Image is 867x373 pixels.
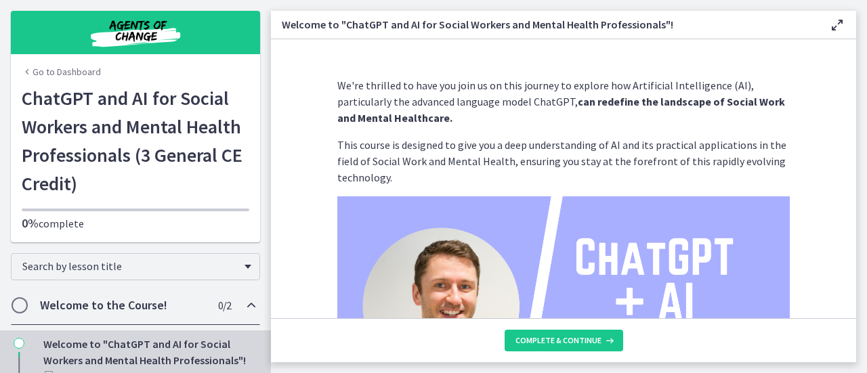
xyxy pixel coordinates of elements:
[11,253,260,280] div: Search by lesson title
[40,297,205,313] h2: Welcome to the Course!
[22,65,101,79] a: Go to Dashboard
[337,137,790,185] p: This course is designed to give you a deep understanding of AI and its practical applications in ...
[505,330,623,351] button: Complete & continue
[282,16,807,32] h3: Welcome to "ChatGPT and AI for Social Workers and Mental Health Professionals"!
[515,335,601,346] span: Complete & continue
[218,297,231,313] span: 0 / 2
[22,215,249,232] p: complete
[337,77,790,126] p: We're thrilled to have you join us on this journey to explore how Artificial Intelligence (AI), p...
[22,259,238,273] span: Search by lesson title
[22,215,39,231] span: 0%
[54,16,217,49] img: Agents of Change
[22,84,249,198] h1: ChatGPT and AI for Social Workers and Mental Health Professionals (3 General CE Credit)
